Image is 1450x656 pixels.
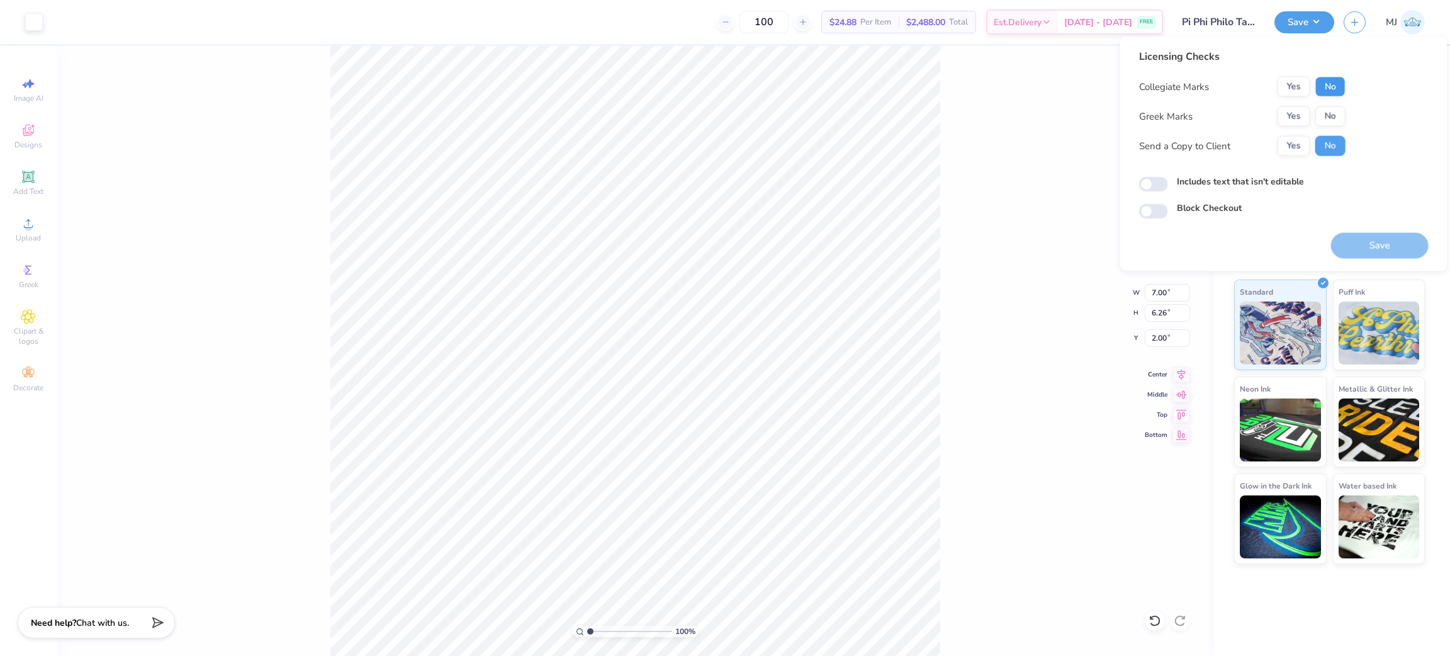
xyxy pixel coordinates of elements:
[994,16,1042,29] span: Est. Delivery
[16,233,41,243] span: Upload
[1145,370,1167,379] span: Center
[1172,9,1265,35] input: Untitled Design
[1278,77,1310,97] button: Yes
[1139,139,1230,153] div: Send a Copy to Client
[31,617,76,629] strong: Need help?
[1400,10,1425,35] img: Mark Joshua Mullasgo
[1339,479,1397,492] span: Water based Ink
[1315,136,1346,156] button: No
[1140,18,1153,26] span: FREE
[14,93,43,103] span: Image AI
[1339,399,1420,461] img: Metallic & Glitter Ink
[1240,285,1273,298] span: Standard
[1339,495,1420,558] img: Water based Ink
[1339,285,1365,298] span: Puff Ink
[76,617,129,629] span: Chat with us.
[829,16,857,29] span: $24.88
[1278,136,1310,156] button: Yes
[1139,109,1193,123] div: Greek Marks
[1315,77,1346,97] button: No
[13,383,43,393] span: Decorate
[1139,49,1346,64] div: Licensing Checks
[1177,175,1304,188] label: Includes text that isn't editable
[1177,201,1242,215] label: Block Checkout
[1339,302,1420,365] img: Puff Ink
[13,186,43,196] span: Add Text
[1240,382,1271,395] span: Neon Ink
[1145,431,1167,439] span: Bottom
[1240,302,1321,365] img: Standard
[949,16,968,29] span: Total
[1064,16,1132,29] span: [DATE] - [DATE]
[19,280,38,290] span: Greek
[906,16,945,29] span: $2,488.00
[1145,410,1167,419] span: Top
[1315,106,1346,127] button: No
[739,11,789,33] input: – –
[1240,479,1312,492] span: Glow in the Dark Ink
[1145,390,1167,399] span: Middle
[1139,79,1209,94] div: Collegiate Marks
[1339,382,1413,395] span: Metallic & Glitter Ink
[1278,106,1310,127] button: Yes
[860,16,891,29] span: Per Item
[1386,15,1397,30] span: MJ
[1274,11,1334,33] button: Save
[14,140,42,150] span: Designs
[1240,495,1321,558] img: Glow in the Dark Ink
[1240,399,1321,461] img: Neon Ink
[6,326,50,346] span: Clipart & logos
[1386,10,1425,35] a: MJ
[675,626,695,637] span: 100 %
